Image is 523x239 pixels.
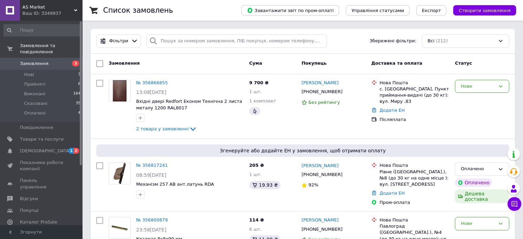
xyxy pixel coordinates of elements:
[24,110,46,116] span: Оплачені
[241,5,339,15] button: Завантажити звіт по пром-оплаті
[302,163,339,169] a: [PERSON_NAME]
[461,83,495,90] div: Нове
[370,38,416,44] span: Збережені фільтри:
[380,86,449,105] div: с. [GEOGRAPHIC_DATA], Пункт приймання-видачі (до 30 кг): вул. Миру ,83
[455,178,492,187] div: Оплачено
[136,80,168,85] a: № 356866855
[22,10,83,17] div: Ваш ID: 3349937
[416,5,447,15] button: Експорт
[247,7,334,13] span: Завантажити звіт по пром-оплаті
[380,80,449,86] div: Нова Пошта
[78,110,80,116] span: 4
[249,172,262,177] span: 1 шт.
[380,199,449,206] div: Пром-оплата
[109,38,128,44] span: Фільтри
[302,80,339,86] a: [PERSON_NAME]
[249,98,276,104] span: 1 комплект
[461,165,495,173] div: Оплачено
[308,182,318,187] span: 92%
[76,100,80,107] span: 35
[136,182,214,187] a: Механізм 257 AB ант.латунь RDA
[455,61,472,66] span: Статус
[136,126,189,131] span: 2 товара у замовленні
[300,170,344,179] div: [PHONE_NUMBER]
[461,220,495,227] div: Нове
[109,217,131,239] a: Фото товару
[68,148,74,154] span: 1
[20,177,64,190] span: Панель управління
[249,80,269,85] span: 9 700 ₴
[428,38,435,44] span: Всі
[146,34,327,48] input: Пошук за номером замовлення, ПІБ покупця, номером телефону, Email, номером накладної
[20,136,64,142] span: Товари та послуги
[380,217,449,223] div: Нова Пошта
[20,219,57,225] span: Каталог ProSale
[380,108,405,113] a: Додати ЕН
[308,100,340,105] span: Без рейтингу
[3,24,81,36] input: Пошук
[136,172,166,178] span: 08:59[DATE]
[459,8,511,13] span: Створити замовлення
[249,163,264,168] span: 205 ₴
[302,217,339,224] a: [PERSON_NAME]
[455,189,509,203] div: Дешева доставка
[20,196,38,202] span: Відгуки
[20,124,53,131] span: Повідомлення
[508,197,521,211] button: Чат з покупцем
[113,163,126,184] img: Фото товару
[24,100,47,107] span: Скасовані
[113,80,126,101] img: Фото товару
[136,89,166,95] span: 13:08[DATE]
[20,61,48,67] span: Замовлення
[72,61,79,66] span: 3
[249,181,281,189] div: 19.93 ₴
[453,5,516,15] button: Створити замовлення
[74,148,79,154] span: 2
[380,117,449,123] div: Післяплата
[136,217,168,222] a: № 356800879
[24,91,45,97] span: Виконані
[249,61,262,66] span: Cума
[109,224,130,232] img: Фото товару
[436,38,448,43] span: (212)
[136,99,242,110] a: Вхідні двері Redfort Економ Технічна 2 листа металу 1200 RAL8017
[422,8,441,13] span: Експорт
[136,163,168,168] a: № 356817241
[249,89,262,94] span: 1 шт.
[103,6,173,14] h1: Список замовлень
[351,8,404,13] span: Управління статусами
[78,72,80,78] span: 3
[22,4,74,10] span: AS Market
[380,191,405,196] a: Додати ЕН
[380,169,449,188] div: Рівне ([GEOGRAPHIC_DATA].), №8 (до 30 кг на одне місце ): вул. [STREET_ADDRESS]
[24,81,45,87] span: Прийняті
[346,5,410,15] button: Управління статусами
[380,162,449,169] div: Нова Пошта
[109,162,131,184] a: Фото товару
[20,207,39,214] span: Покупці
[249,227,262,232] span: 6 шт.
[20,148,71,154] span: [DEMOGRAPHIC_DATA]
[136,227,166,232] span: 23:58[DATE]
[78,81,80,87] span: 6
[371,61,422,66] span: Доставка та оплата
[136,126,197,131] a: 2 товара у замовленні
[99,147,506,154] span: Згенеруйте або додайте ЕН у замовлення, щоб отримати оплату
[73,91,80,97] span: 164
[20,160,64,172] span: Показники роботи компанії
[20,43,83,55] span: Замовлення та повідомлення
[300,87,344,96] div: [PHONE_NUMBER]
[300,225,344,234] div: [PHONE_NUMBER]
[249,217,264,222] span: 114 ₴
[109,61,140,66] span: Замовлення
[446,8,516,13] a: Створити замовлення
[24,72,34,78] span: Нові
[302,61,327,66] span: Покупець
[109,80,131,102] a: Фото товару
